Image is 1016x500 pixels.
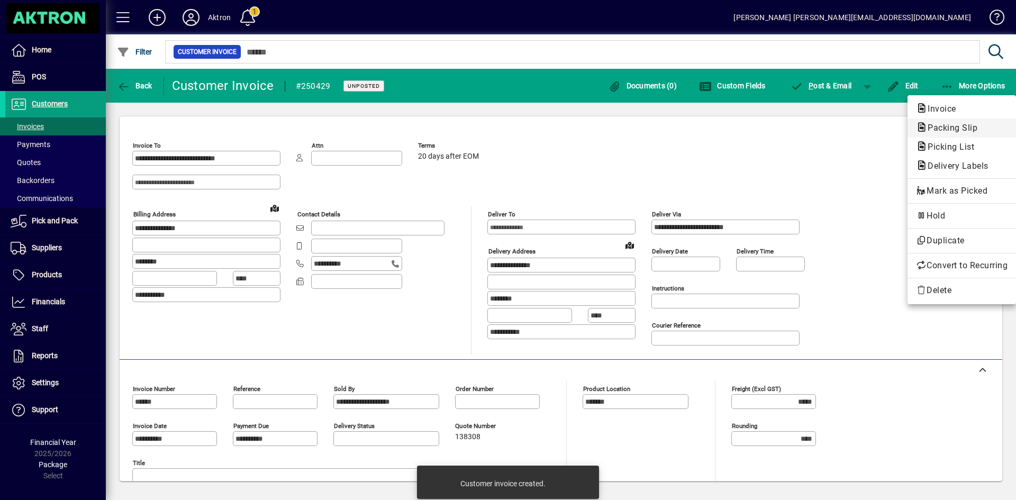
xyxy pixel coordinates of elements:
span: Duplicate [916,234,1008,247]
span: Convert to Recurring [916,259,1008,272]
span: Delete [916,284,1008,297]
span: Hold [916,210,1008,222]
span: Picking List [916,142,979,152]
span: Invoice [916,104,961,114]
span: Delivery Labels [916,161,994,171]
span: Mark as Picked [916,185,1008,197]
span: Packing Slip [916,123,983,133]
